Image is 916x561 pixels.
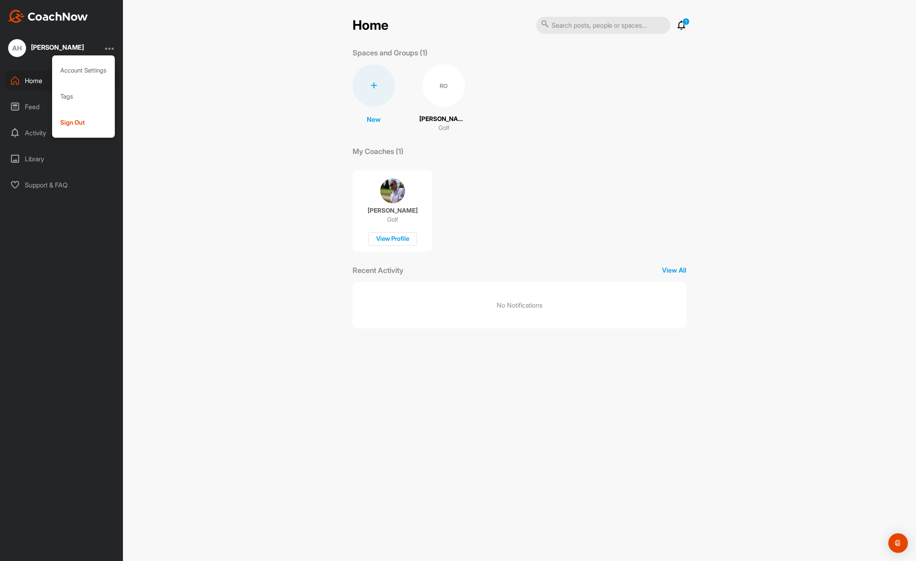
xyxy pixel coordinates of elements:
div: View Profile [368,232,417,246]
p: [PERSON_NAME] [419,114,468,124]
p: My Coaches (1) [353,146,403,157]
p: Golf [438,123,449,133]
div: Feed [4,97,119,117]
p: Spaces and Groups (1) [353,47,427,58]
div: Tags [52,84,115,110]
div: Activity [4,123,119,143]
div: Library [4,149,119,169]
div: Support & FAQ [4,175,119,195]
a: RO[PERSON_NAME]Golf [419,64,468,133]
h2: Home [353,18,388,33]
img: CoachNow [8,10,88,23]
div: Sign Out [52,110,115,136]
div: Home [4,70,119,91]
div: [PERSON_NAME] [31,44,84,51]
p: 1 [682,18,690,25]
div: Open Intercom Messenger [888,533,908,553]
div: RO [423,64,465,107]
p: View All [662,265,686,275]
p: No Notifications [497,300,543,310]
img: coach avatar [380,178,405,203]
div: AH [8,39,26,57]
input: Search posts, people or spaces... [536,17,671,34]
p: New [367,114,381,124]
p: [PERSON_NAME] [368,207,418,215]
div: Account Settings [52,57,115,84]
p: Golf [387,216,398,224]
p: Recent Activity [353,265,403,276]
